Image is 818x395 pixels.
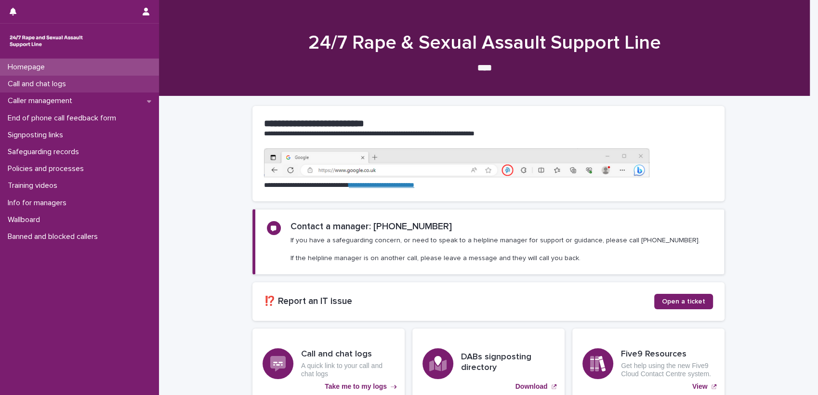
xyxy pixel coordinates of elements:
span: Open a ticket [662,298,705,305]
p: Download [515,382,548,391]
a: Open a ticket [654,294,713,309]
h3: DABs signposting directory [461,352,554,373]
p: Training videos [4,181,65,190]
img: rhQMoQhaT3yELyF149Cw [8,31,85,51]
p: End of phone call feedback form [4,114,124,123]
h2: ⁉️ Report an IT issue [264,296,654,307]
p: Safeguarding records [4,147,87,157]
h3: Call and chat logs [301,349,395,360]
p: Get help using the new Five9 Cloud Contact Centre system. [621,362,714,378]
p: Banned and blocked callers [4,232,106,241]
img: https%3A%2F%2Fcdn.document360.io%2F0deca9d6-0dac-4e56-9e8f-8d9979bfce0e%2FImages%2FDocumentation%... [264,148,649,177]
h2: Contact a manager: [PHONE_NUMBER] [290,221,452,232]
p: Take me to my logs [325,382,387,391]
p: Call and chat logs [4,79,74,89]
p: Signposting links [4,131,71,140]
p: Info for managers [4,198,74,208]
p: If you have a safeguarding concern, or need to speak to a helpline manager for support or guidanc... [290,236,700,263]
p: A quick link to your call and chat logs [301,362,395,378]
p: View [692,382,708,391]
p: Wallboard [4,215,48,224]
p: Homepage [4,63,53,72]
h1: 24/7 Rape & Sexual Assault Support Line [248,31,720,54]
h3: Five9 Resources [621,349,714,360]
p: Policies and processes [4,164,92,173]
p: Caller management [4,96,80,105]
